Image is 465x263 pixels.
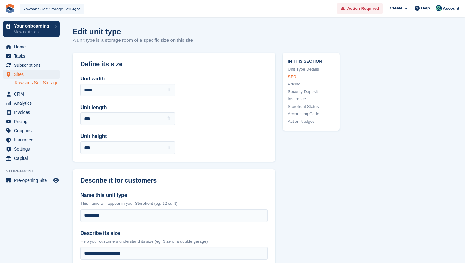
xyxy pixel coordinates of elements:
[14,145,52,153] span: Settings
[288,58,335,64] span: In this section
[288,81,335,87] a: Pricing
[14,42,52,51] span: Home
[390,5,402,11] span: Create
[15,80,60,86] a: Rawsons Self Storage
[3,42,60,51] a: menu
[3,176,60,185] a: menu
[80,104,175,111] label: Unit length
[80,60,268,68] h2: Define its size
[80,238,268,245] p: Help your customers understand its size (eg: Size of a double garage)
[80,229,268,237] label: Describe its size
[288,118,335,125] a: Action Nudges
[3,21,60,37] a: Your onboarding View next steps
[288,111,335,117] a: Accounting Code
[14,154,52,163] span: Capital
[14,135,52,144] span: Insurance
[3,154,60,163] a: menu
[5,4,15,13] img: stora-icon-8386f47178a22dfd0bd8f6a31ec36ba5ce8667c1dd55bd0f319d3a0aa187defe.svg
[73,27,193,36] h1: Edit unit type
[288,74,335,80] a: SEO
[6,168,63,174] span: Storefront
[14,52,52,60] span: Tasks
[80,75,175,83] label: Unit width
[3,135,60,144] a: menu
[288,103,335,110] a: Storefront Status
[80,200,268,207] p: This name will appear in your Storefront (eg: 12 sq ft)
[288,96,335,102] a: Insurance
[3,99,60,108] a: menu
[3,126,60,135] a: menu
[14,117,52,126] span: Pricing
[73,37,193,44] p: A unit type is a storage room of a specific size on this site
[14,108,52,117] span: Invoices
[14,29,52,35] p: View next steps
[3,145,60,153] a: menu
[421,5,430,11] span: Help
[14,24,52,28] p: Your onboarding
[80,191,268,199] label: Name this unit type
[3,108,60,117] a: menu
[288,89,335,95] a: Security Deposit
[3,117,60,126] a: menu
[14,61,52,70] span: Subscriptions
[288,66,335,72] a: Unit Type Details
[3,61,60,70] a: menu
[337,3,383,14] a: Action Required
[14,99,52,108] span: Analytics
[14,70,52,79] span: Sites
[443,5,459,12] span: Account
[14,90,52,98] span: CRM
[347,5,379,12] span: Action Required
[3,90,60,98] a: menu
[22,6,76,12] div: Rawsons Self Storage (2104)
[436,5,442,11] img: Jennifer Ofodile
[80,133,175,140] label: Unit height
[3,52,60,60] a: menu
[14,176,52,185] span: Pre-opening Site
[3,70,60,79] a: menu
[52,177,60,184] a: Preview store
[80,177,268,184] h2: Describe it for customers
[14,126,52,135] span: Coupons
